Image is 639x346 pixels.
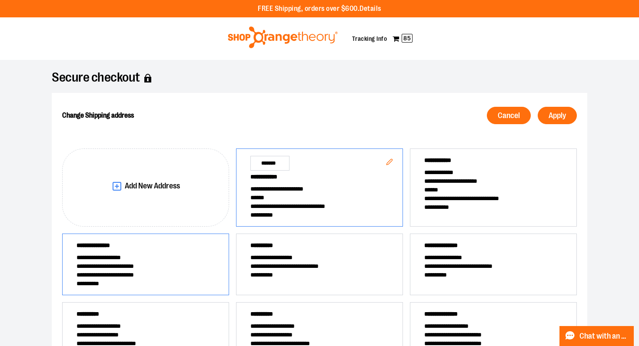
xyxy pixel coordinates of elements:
h2: Change Shipping address [62,103,310,128]
p: FREE Shipping, orders over $600. [258,4,381,14]
a: Details [359,5,381,13]
button: Cancel [487,107,531,124]
a: Tracking Info [352,35,387,42]
span: Apply [549,112,566,120]
button: Add New Address [62,148,229,227]
img: Shop Orangetheory [226,26,339,48]
button: Apply [538,107,577,124]
h1: Secure checkout [52,74,587,82]
button: Edit [379,152,400,175]
span: Add New Address [125,182,180,190]
button: Chat with an Expert [559,326,634,346]
span: Cancel [498,112,520,120]
span: 85 [402,34,413,43]
span: Chat with an Expert [579,332,629,340]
